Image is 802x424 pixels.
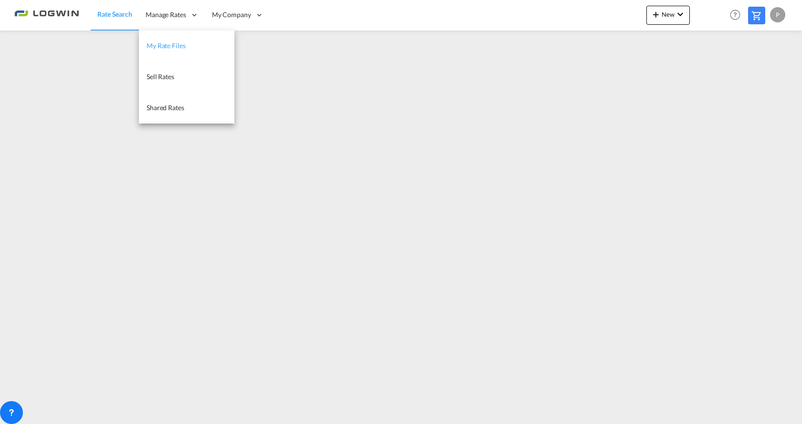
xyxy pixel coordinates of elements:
[675,9,686,20] md-icon: icon-chevron-down
[14,4,79,26] img: 2761ae10d95411efa20a1f5e0282d2d7.png
[146,10,186,20] span: Manage Rates
[770,7,785,22] div: P
[650,9,662,20] md-icon: icon-plus 400-fg
[212,10,251,20] span: My Company
[97,10,132,18] span: Rate Search
[139,93,234,124] a: Shared Rates
[147,72,174,81] span: Sell Rates
[646,6,690,25] button: icon-plus 400-fgNewicon-chevron-down
[147,103,184,112] span: Shared Rates
[650,10,686,18] span: New
[727,7,748,24] div: Help
[727,7,743,23] span: Help
[139,62,234,93] a: Sell Rates
[147,41,186,50] span: My Rate Files
[139,31,234,62] a: My Rate Files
